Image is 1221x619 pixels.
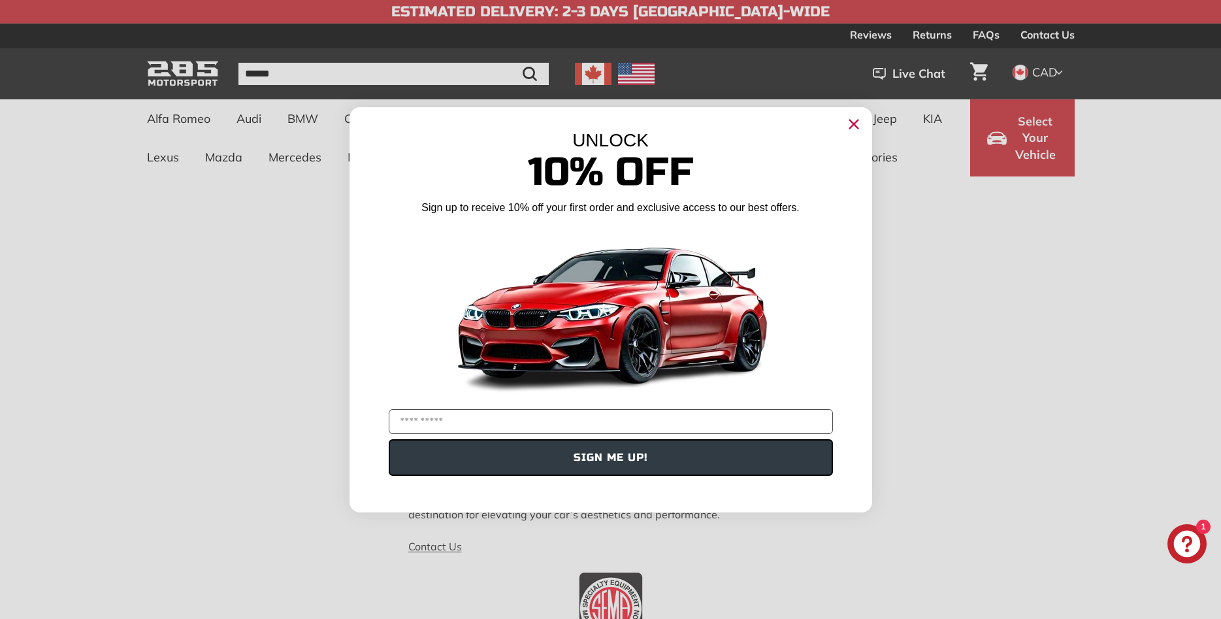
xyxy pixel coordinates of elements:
span: Sign up to receive 10% off your first order and exclusive access to our best offers. [421,202,799,213]
inbox-online-store-chat: Shopify online store chat [1164,524,1211,567]
span: 10% Off [528,148,694,196]
img: Banner showing BMW 4 Series Body kit [448,220,774,404]
span: UNLOCK [572,130,649,150]
button: SIGN ME UP! [389,439,833,476]
input: YOUR EMAIL [389,409,833,434]
button: Close dialog [843,114,864,135]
